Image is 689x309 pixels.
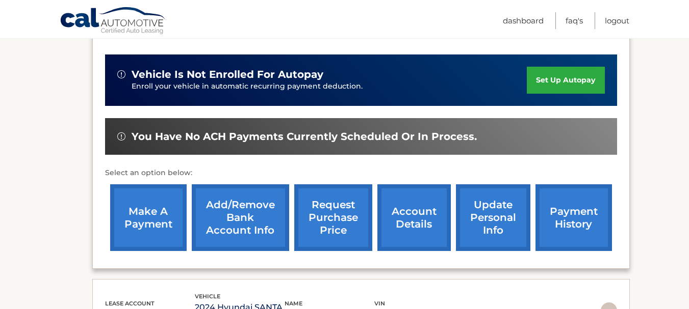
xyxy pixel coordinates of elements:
a: FAQ's [566,12,583,29]
span: name [285,300,302,307]
a: Add/Remove bank account info [192,184,289,251]
span: lease account [105,300,155,307]
a: make a payment [110,184,187,251]
p: Select an option below: [105,167,617,179]
img: alert-white.svg [117,132,125,141]
span: You have no ACH payments currently scheduled or in process. [132,130,477,143]
span: vehicle is not enrolled for autopay [132,68,323,81]
span: vin [374,300,385,307]
span: vehicle [195,293,220,300]
a: account details [377,184,451,251]
a: set up autopay [527,67,604,94]
img: alert-white.svg [117,70,125,78]
a: Dashboard [503,12,544,29]
a: Cal Automotive [60,7,167,36]
a: request purchase price [294,184,372,251]
a: payment history [535,184,612,251]
a: update personal info [456,184,530,251]
p: Enroll your vehicle in automatic recurring payment deduction. [132,81,527,92]
a: Logout [605,12,629,29]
